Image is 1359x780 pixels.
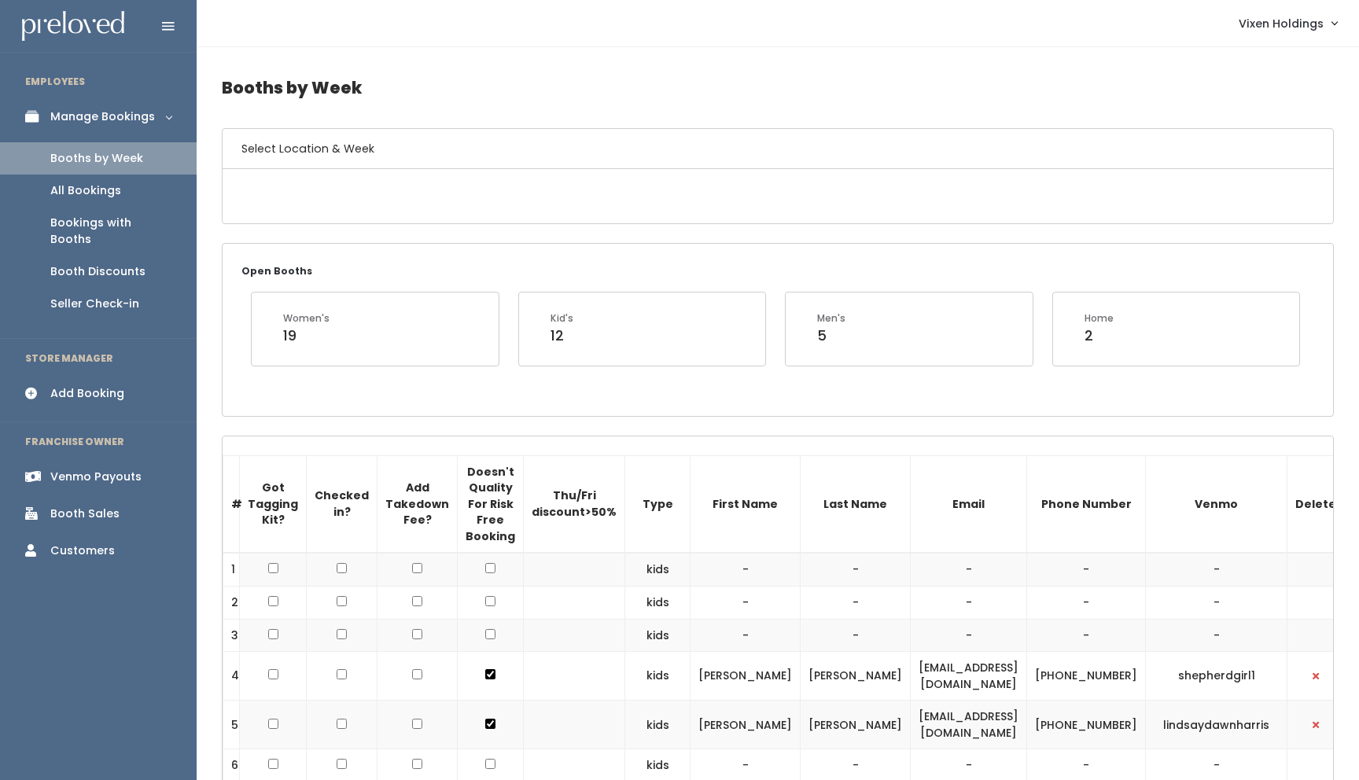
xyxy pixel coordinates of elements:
div: Bookings with Booths [50,215,171,248]
td: - [801,619,911,652]
div: 12 [551,326,573,346]
td: [PHONE_NUMBER] [1027,701,1146,749]
div: Booth Sales [50,506,120,522]
td: lindsaydawnharris [1146,701,1287,749]
td: - [911,553,1027,586]
div: 2 [1085,326,1114,346]
td: [PHONE_NUMBER] [1027,652,1146,701]
td: shepherdgirl1 [1146,652,1287,701]
th: Thu/Fri discount>50% [524,455,625,553]
td: [EMAIL_ADDRESS][DOMAIN_NAME] [911,701,1027,749]
div: 19 [283,326,330,346]
td: [PERSON_NAME] [801,701,911,749]
td: 3 [223,619,240,652]
div: Seller Check-in [50,296,139,312]
div: 5 [817,326,845,346]
td: [PERSON_NAME] [691,652,801,701]
th: First Name [691,455,801,553]
td: - [1146,619,1287,652]
div: Booth Discounts [50,263,145,280]
td: - [1146,553,1287,586]
th: Got Tagging Kit? [240,455,307,553]
td: 4 [223,652,240,701]
th: Venmo [1146,455,1287,553]
td: [PERSON_NAME] [691,701,801,749]
th: Email [911,455,1027,553]
div: Booths by Week [50,150,143,167]
div: Kid's [551,311,573,326]
th: Phone Number [1027,455,1146,553]
div: Home [1085,311,1114,326]
td: [EMAIL_ADDRESS][DOMAIN_NAME] [911,652,1027,701]
a: Vixen Holdings [1223,6,1353,40]
td: - [911,587,1027,620]
td: 2 [223,587,240,620]
div: Manage Bookings [50,109,155,125]
td: [PERSON_NAME] [801,652,911,701]
td: - [911,619,1027,652]
h4: Booths by Week [222,66,1334,109]
div: Women's [283,311,330,326]
td: - [1027,553,1146,586]
th: Type [625,455,691,553]
img: preloved logo [22,11,124,42]
td: kids [625,701,691,749]
td: 5 [223,701,240,749]
td: - [691,587,801,620]
th: Delete [1287,455,1345,553]
td: - [691,619,801,652]
td: - [801,587,911,620]
td: kids [625,553,691,586]
div: Men's [817,311,845,326]
small: Open Booths [241,264,312,278]
td: kids [625,652,691,701]
div: Venmo Payouts [50,469,142,485]
td: 1 [223,553,240,586]
th: Last Name [801,455,911,553]
td: - [691,553,801,586]
th: Checked in? [307,455,377,553]
div: All Bookings [50,182,121,199]
div: Add Booking [50,385,124,402]
h6: Select Location & Week [223,129,1333,169]
span: Vixen Holdings [1239,15,1324,32]
td: - [1146,587,1287,620]
div: Customers [50,543,115,559]
th: Add Takedown Fee? [377,455,458,553]
th: Doesn't Quality For Risk Free Booking [458,455,524,553]
td: kids [625,587,691,620]
td: - [1027,619,1146,652]
td: - [801,553,911,586]
td: kids [625,619,691,652]
th: # [223,455,240,553]
td: - [1027,587,1146,620]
